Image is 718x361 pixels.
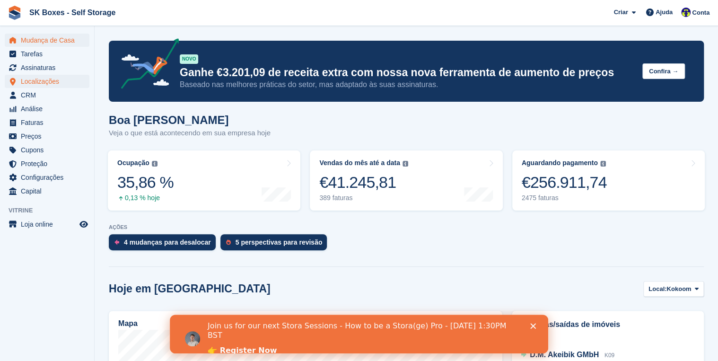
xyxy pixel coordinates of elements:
a: menu [5,171,89,184]
a: Ocupação 35,86 % 0,13 % hoje [108,150,300,211]
img: icon-info-grey-7440780725fd019a000dd9b08b2336e03edf1995a4989e88bcd33f0948082b44.svg [152,161,158,167]
img: price-adjustments-announcement-icon-8257ccfd72463d97f412b2fc003d46551f7dbcb40ab6d574587a9cd5c0d94... [113,38,179,92]
span: Vitrine [9,206,94,215]
h2: Hoje em [GEOGRAPHIC_DATA] [109,282,271,295]
h2: Mapa [118,319,138,328]
img: move_outs_to_deallocate_icon-f764333ba52eb49d3ac5e1228854f67142a1ed5810a6f6cc68b1a99e826820c5.svg [114,239,119,245]
a: 5 perspectivas para revisão [220,234,332,255]
img: Rita Ferreira [681,8,691,17]
span: Localizações [21,75,78,88]
a: menu [5,34,89,47]
span: Cupons [21,143,78,157]
span: Ajuda [656,8,673,17]
a: menu [5,75,89,88]
span: Kokoom [666,284,691,294]
a: SK Boxes - Self Storage [26,5,119,20]
span: Loja online [21,218,78,231]
span: Configurações [21,171,78,184]
div: 0,13 % hoje [117,194,174,202]
div: €41.245,81 [319,173,408,192]
a: 4 mudanças para desalocar [109,234,220,255]
span: Análise [21,102,78,115]
div: 2475 faturas [522,194,607,202]
span: CRM [21,88,78,102]
img: prospect-51fa495bee0391a8d652442698ab0144808aea92771e9ea1ae160a38d050c398.svg [226,239,231,245]
div: [DATE] [521,336,695,344]
a: menu [5,143,89,157]
div: 35,86 % [117,173,174,192]
a: Aguardando pagamento €256.911,74 2475 faturas [512,150,705,211]
p: AÇÕES [109,224,704,230]
a: 👉 Register Now [38,31,107,42]
span: Capital [21,185,78,198]
div: 4 mudanças para desalocar [124,238,211,246]
a: Vendas do mês até a data €41.245,81 389 faturas [310,150,502,211]
a: menu [5,157,89,170]
span: Faturas [21,116,78,129]
span: Tarefas [21,47,78,61]
a: menu [5,88,89,102]
img: stora-icon-8386f47178a22dfd0bd8f6a31ec36ba5ce8667c1dd55bd0f319d3a0aa187defe.svg [8,6,22,20]
p: Baseado nas melhores práticas do setor, mas adaptado às suas assinaturas. [180,79,635,90]
a: menu [5,102,89,115]
div: 389 faturas [319,194,408,202]
span: Mudança de Casa [21,34,78,47]
a: menu [5,218,89,231]
img: icon-info-grey-7440780725fd019a000dd9b08b2336e03edf1995a4989e88bcd33f0948082b44.svg [403,161,408,167]
span: Preços [21,130,78,143]
span: K09 [604,352,614,359]
img: icon-info-grey-7440780725fd019a000dd9b08b2336e03edf1995a4989e88bcd33f0948082b44.svg [600,161,606,167]
a: menu [5,116,89,129]
div: 5 perspectivas para revisão [236,238,323,246]
a: Loja de pré-visualização [78,219,89,230]
button: Confira → [642,63,685,79]
p: Ganhe €3.201,09 de receita extra com nossa nova ferramenta de aumento de preços [180,66,635,79]
div: Aguardando pagamento [522,159,598,167]
a: menu [5,61,89,74]
iframe: Intercom live chat barra de notificação [170,315,548,353]
button: Local: Kokoom [643,281,704,297]
span: Local: [648,284,666,294]
p: Veja o que está acontecendo em sua empresa hoje [109,128,271,139]
div: Vendas do mês até a data [319,159,400,167]
a: menu [5,185,89,198]
div: NOVO [180,54,198,64]
a: menu [5,130,89,143]
div: Fechar [360,9,370,14]
h2: Entradas/saídas de imóveis [521,319,695,330]
span: Assinaturas [21,61,78,74]
span: D.M. Akeibik GMbH [530,351,599,359]
h1: Boa [PERSON_NAME] [109,114,271,126]
span: Conta [692,8,709,18]
div: Ocupação [117,159,149,167]
span: Proteção [21,157,78,170]
a: menu [5,47,89,61]
span: Criar [613,8,628,17]
div: €256.911,74 [522,173,607,192]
